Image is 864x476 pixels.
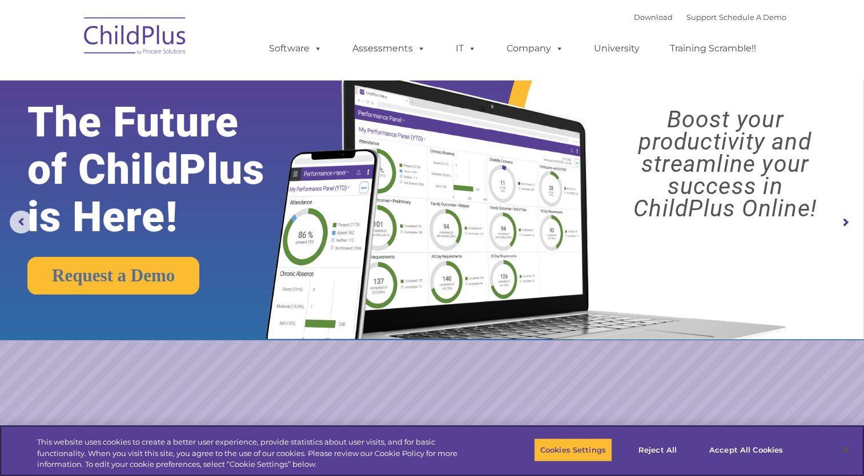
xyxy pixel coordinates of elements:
rs-layer: Boost your productivity and streamline your success in ChildPlus Online! [597,108,853,220]
a: IT [444,37,488,60]
div: This website uses cookies to create a better user experience, provide statistics about user visit... [37,437,475,470]
a: Request a Demo [27,257,199,295]
font: | [634,13,786,22]
a: Assessments [341,37,437,60]
button: Close [833,437,858,462]
a: University [582,37,651,60]
a: Company [495,37,575,60]
a: Training Scramble!! [658,37,767,60]
a: Download [634,13,673,22]
span: Last name [159,75,194,84]
a: Schedule A Demo [719,13,786,22]
button: Accept All Cookies [703,438,789,462]
button: Reject All [622,438,693,462]
span: Phone number [159,122,207,131]
a: Software [258,37,333,60]
button: Cookies Settings [534,438,612,462]
rs-layer: The Future of ChildPlus is Here! [27,99,303,241]
img: ChildPlus by Procare Solutions [78,9,192,66]
a: Support [686,13,717,22]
